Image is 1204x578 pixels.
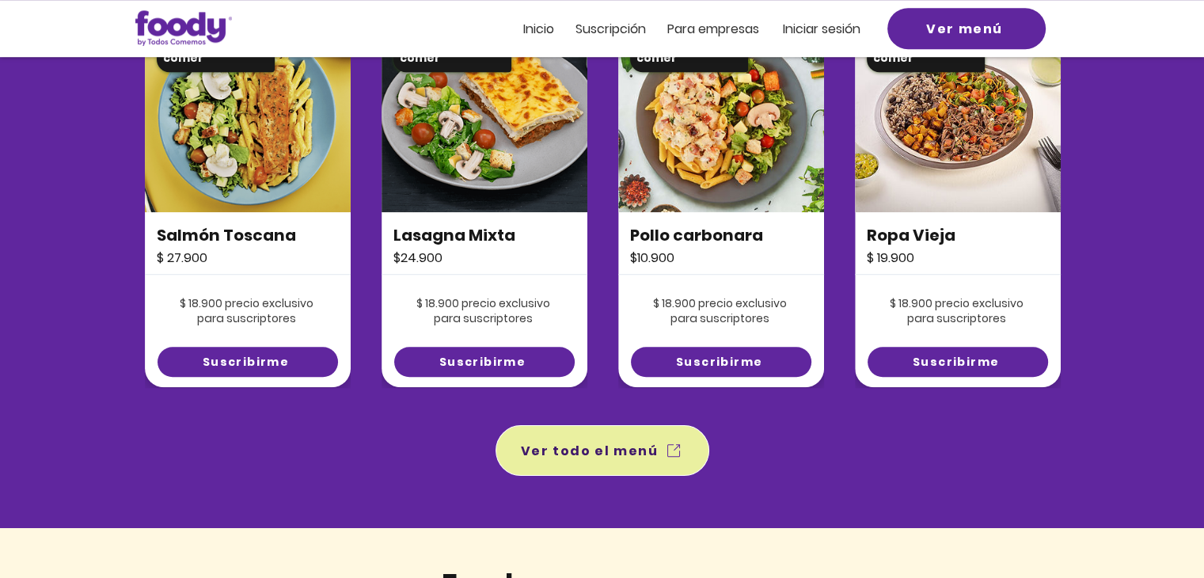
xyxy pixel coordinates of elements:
[913,354,999,371] span: Suscribirme
[867,224,955,246] span: Ropa Vieja
[867,249,914,267] span: $ 19.900
[382,19,587,212] img: foody-sancocho-valluno-con-pierna-pernil.png
[631,347,811,377] a: Suscribirme
[676,354,762,371] span: Suscribirme
[393,249,442,267] span: $24.900
[667,20,682,38] span: Pa
[1112,486,1188,562] iframe: Messagebird Livechat Widget
[203,354,289,371] span: Suscribirme
[135,10,232,46] img: Logo_Foody V2.0.0 (3).png
[521,441,659,461] span: Ver todo el menú
[439,354,526,371] span: Suscribirme
[180,295,313,327] span: $ 18.900 precio exclusivo para suscriptores
[158,347,338,377] a: Suscribirme
[887,8,1046,49] a: Ver menú
[653,295,787,327] span: $ 18.900 precio exclusivo para suscriptores
[416,295,550,327] span: $ 18.900 precio exclusivo para suscriptores
[575,20,646,38] span: Suscripción
[926,19,1003,39] span: Ver menú
[394,347,575,377] a: Suscribirme
[618,19,824,212] img: foody-sancocho-valluno-con-pierna-pernil.png
[157,249,207,267] span: $ 27.900
[630,249,674,267] span: $10.900
[157,224,296,246] span: Salmón Toscana
[145,19,351,212] img: foody-sancocho-valluno-con-pierna-pernil.png
[667,22,759,36] a: Para empresas
[575,22,646,36] a: Suscripción
[868,347,1048,377] a: Suscribirme
[855,19,1061,212] img: foody-sancocho-valluno-con-pierna-pernil.png
[630,224,763,246] span: Pollo carbonara
[783,22,860,36] a: Iniciar sesión
[783,20,860,38] span: Iniciar sesión
[523,20,554,38] span: Inicio
[682,20,759,38] span: ra empresas
[496,425,709,476] a: Ver todo el menú
[523,22,554,36] a: Inicio
[393,224,515,246] span: Lasagna Mixta
[890,295,1024,327] span: $ 18.900 precio exclusivo para suscriptores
